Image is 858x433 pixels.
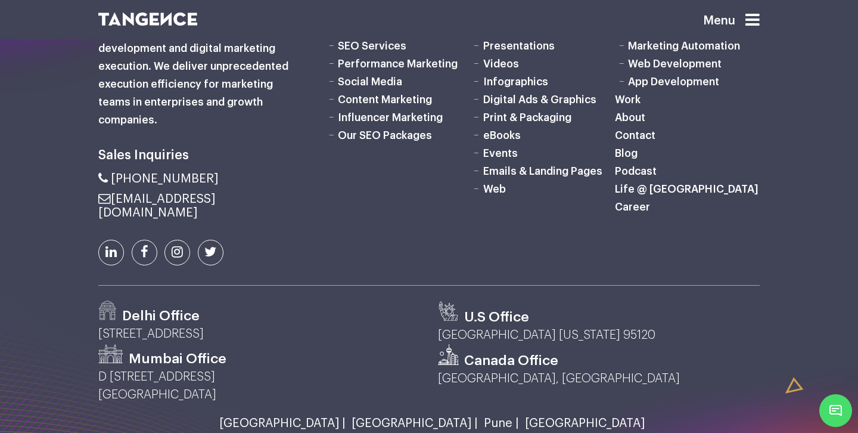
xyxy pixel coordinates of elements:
a: eBooks [483,130,521,141]
a: Emails & Landing Pages [483,166,602,177]
a: Digital Ads & Graphics [483,94,596,105]
img: Path-530.png [98,344,123,363]
a: [EMAIL_ADDRESS][DOMAIN_NAME] [98,193,216,219]
a: Presentations [483,41,555,51]
a: Events [483,148,518,159]
span: Chat Widget [819,394,852,427]
h6: Sales Inquiries [98,144,307,166]
a: Print & Packaging [483,112,571,123]
a: Work [615,94,641,105]
a: Performance Marketing [338,58,458,69]
span: [PHONE_NUMBER] [111,172,219,185]
a: [GEOGRAPHIC_DATA] | [346,417,478,430]
h3: U.S Office [464,308,529,326]
h3: Canada Office [464,352,558,370]
a: [GEOGRAPHIC_DATA] | [213,417,346,430]
p: [STREET_ADDRESS] [98,325,420,343]
a: SEO Services [338,41,406,51]
a: Our SEO Packages [338,130,432,141]
a: Web [483,184,506,194]
a: About [615,112,645,123]
p: D [STREET_ADDRESS] [GEOGRAPHIC_DATA] [98,368,420,404]
a: Social Media [338,76,402,87]
a: Contact [615,130,655,141]
a: App Development [628,76,719,87]
a: Podcast [615,166,657,177]
a: Pune | [478,417,519,430]
h3: Mumbai Office [129,350,226,368]
h3: Delhi Office [122,307,200,325]
a: Influencer Marketing [338,112,443,123]
a: Blog [615,148,638,159]
a: [GEOGRAPHIC_DATA] [519,417,645,430]
a: Marketing Automation [628,41,740,51]
a: Videos [483,58,519,69]
a: [PHONE_NUMBER] [98,172,219,185]
img: Path-529.png [98,301,117,320]
a: Career [615,202,650,212]
a: Infographics [483,76,548,87]
p: [GEOGRAPHIC_DATA] [US_STATE] 95120 [438,326,760,344]
a: Content Marketing [338,94,432,105]
a: Life @ [GEOGRAPHIC_DATA] [615,184,758,194]
p: [GEOGRAPHIC_DATA], [GEOGRAPHIC_DATA] [438,370,760,388]
a: Web Development [628,58,722,69]
img: us.svg [438,301,459,321]
img: canada.svg [438,344,459,365]
h6: Tangence, accelerates design, development and digital marketing execution. We deliver unprecedent... [98,21,307,129]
